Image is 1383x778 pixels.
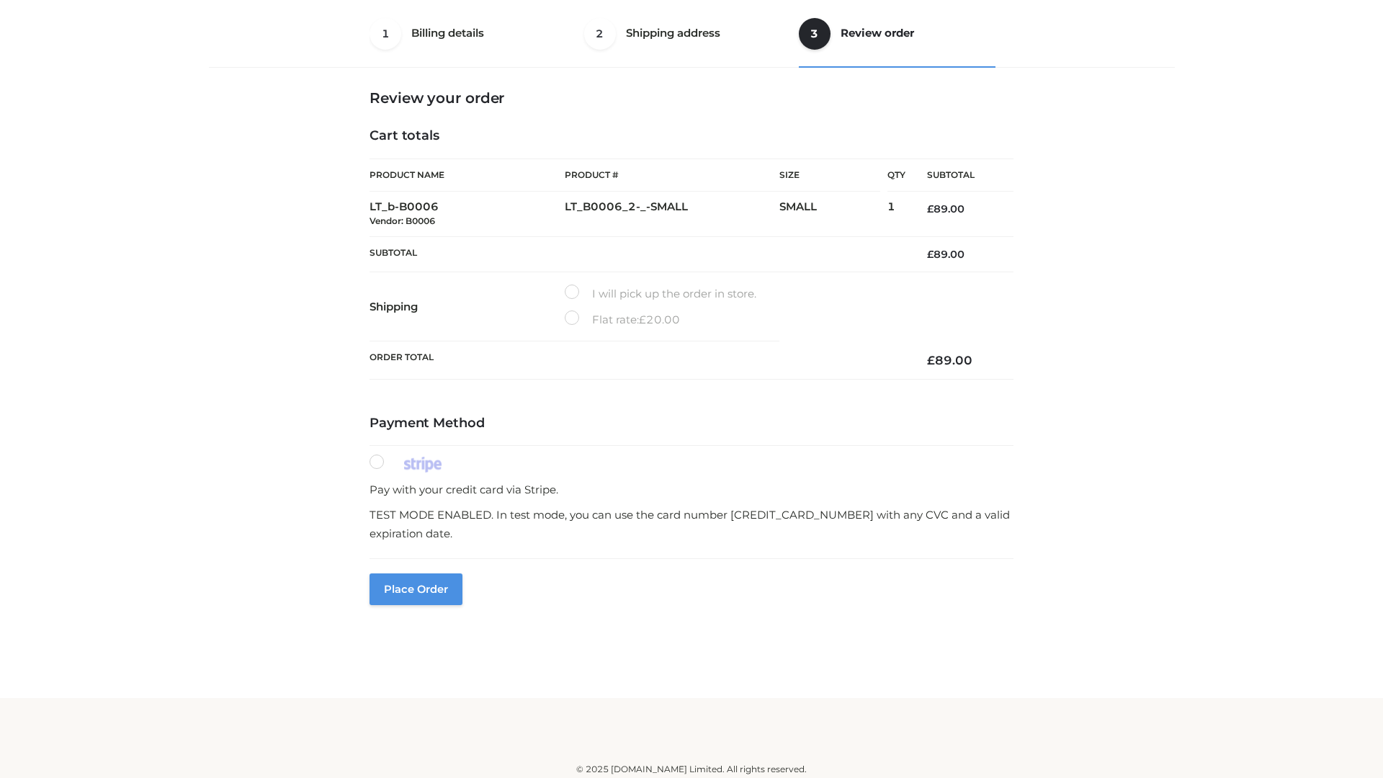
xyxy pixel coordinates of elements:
h3: Review your order [370,89,1013,107]
button: Place order [370,573,462,605]
td: LT_b-B0006 [370,192,565,237]
th: Subtotal [905,159,1013,192]
div: © 2025 [DOMAIN_NAME] Limited. All rights reserved. [214,762,1169,777]
td: 1 [887,192,905,237]
span: £ [927,248,934,261]
th: Qty [887,158,905,192]
th: Size [779,159,880,192]
bdi: 89.00 [927,202,964,215]
th: Product # [565,158,779,192]
th: Subtotal [370,236,905,272]
p: Pay with your credit card via Stripe. [370,480,1013,499]
span: £ [927,353,935,367]
th: Order Total [370,341,905,380]
bdi: 89.00 [927,353,972,367]
td: SMALL [779,192,887,237]
span: £ [639,313,646,326]
h4: Payment Method [370,416,1013,432]
th: Shipping [370,272,565,341]
td: LT_B0006_2-_-SMALL [565,192,779,237]
bdi: 89.00 [927,248,964,261]
label: I will pick up the order in store. [565,285,756,303]
p: TEST MODE ENABLED. In test mode, you can use the card number [CREDIT_CARD_NUMBER] with any CVC an... [370,506,1013,542]
bdi: 20.00 [639,313,680,326]
h4: Cart totals [370,128,1013,144]
small: Vendor: B0006 [370,215,435,226]
label: Flat rate: [565,310,680,329]
th: Product Name [370,158,565,192]
span: £ [927,202,934,215]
